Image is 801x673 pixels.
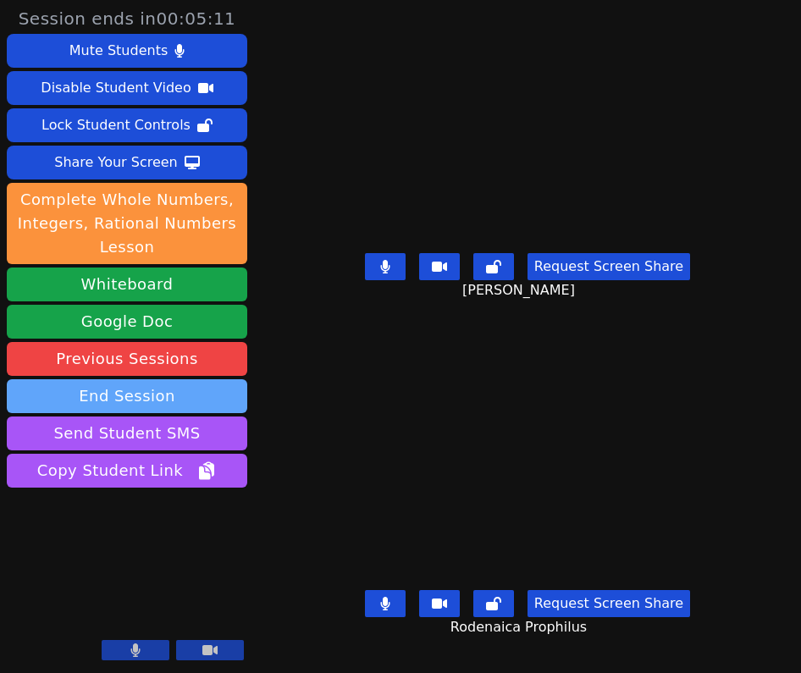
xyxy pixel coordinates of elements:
[7,34,247,68] button: Mute Students
[157,8,236,29] time: 00:05:11
[41,112,191,139] div: Lock Student Controls
[7,454,247,488] button: Copy Student Link
[7,305,247,339] a: Google Doc
[528,590,690,617] button: Request Screen Share
[7,416,247,450] button: Send Student SMS
[41,74,191,102] div: Disable Student Video
[450,617,591,637] span: Rodenaica Prophilus
[7,108,247,142] button: Lock Student Controls
[7,342,247,376] a: Previous Sessions
[7,268,247,301] button: Whiteboard
[7,183,247,264] button: Complete Whole Numbers, Integers, Rational Numbers Lesson
[19,7,236,30] span: Session ends in
[54,149,178,176] div: Share Your Screen
[528,253,690,280] button: Request Screen Share
[37,459,217,483] span: Copy Student Link
[7,146,247,179] button: Share Your Screen
[69,37,168,64] div: Mute Students
[7,71,247,105] button: Disable Student Video
[462,280,579,301] span: [PERSON_NAME]
[7,379,247,413] button: End Session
